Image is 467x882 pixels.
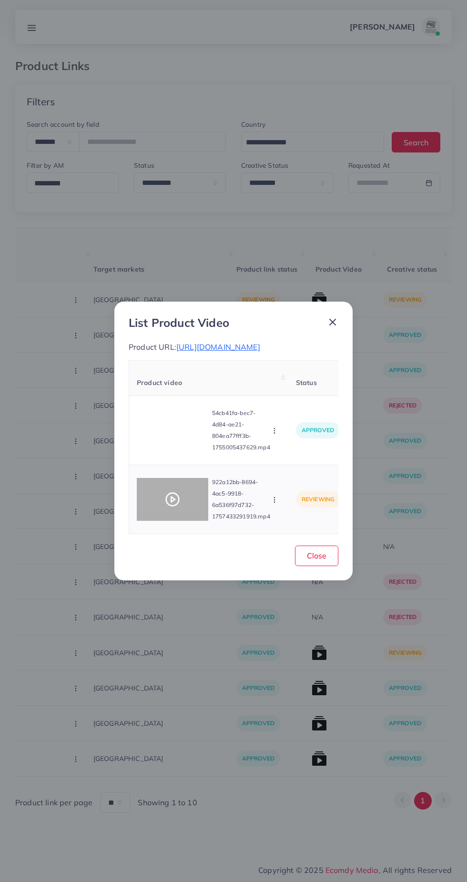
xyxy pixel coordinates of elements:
[295,546,338,566] button: Close
[307,551,326,560] span: Close
[129,316,229,330] h3: List Product Video
[137,378,182,387] span: Product video
[296,491,340,507] p: reviewing
[176,342,260,352] span: [URL][DOMAIN_NAME]
[212,407,270,453] p: 54cb41fa-bec7-4d84-ae21-804ea77fff3b-1755005437629.mp4
[296,422,340,438] p: approved
[129,341,338,353] p: Product URL:
[212,476,270,522] p: 922a12bb-8694-4ac5-9918-6a536f97d732-1757433291919.mp4
[296,378,317,387] span: Status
